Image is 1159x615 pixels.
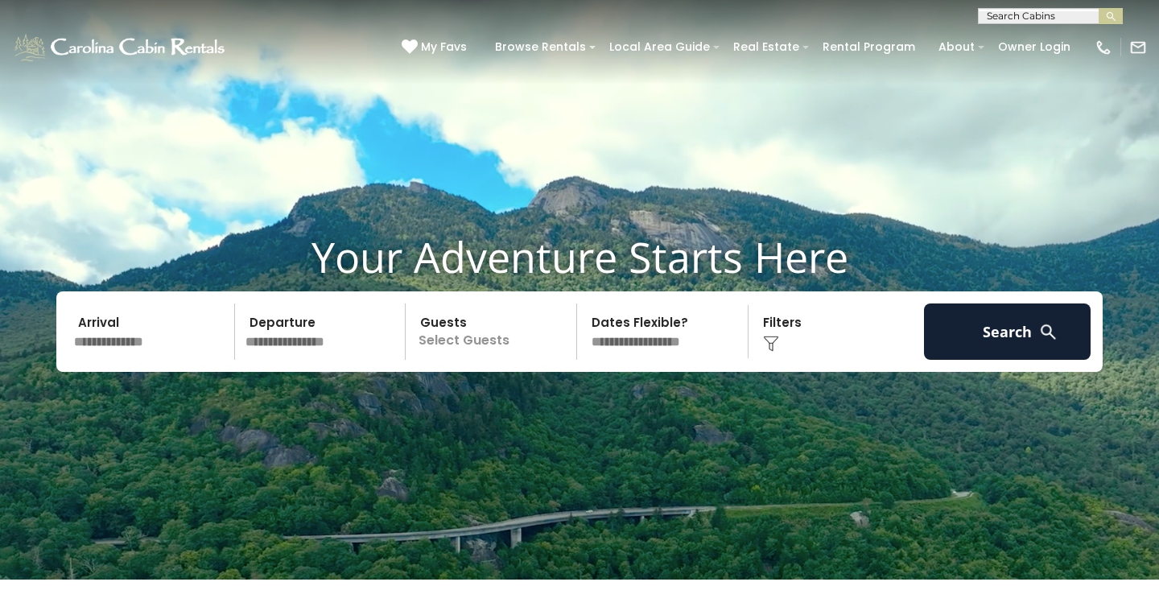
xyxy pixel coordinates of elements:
[1038,322,1058,342] img: search-regular-white.png
[815,35,923,60] a: Rental Program
[763,336,779,352] img: filter--v1.png
[1095,39,1112,56] img: phone-regular-white.png
[930,35,983,60] a: About
[725,35,807,60] a: Real Estate
[12,232,1147,282] h1: Your Adventure Starts Here
[1129,39,1147,56] img: mail-regular-white.png
[990,35,1079,60] a: Owner Login
[402,39,471,56] a: My Favs
[601,35,718,60] a: Local Area Guide
[421,39,467,56] span: My Favs
[410,303,576,360] p: Select Guests
[12,31,229,64] img: White-1-1-2.png
[924,303,1091,360] button: Search
[487,35,594,60] a: Browse Rentals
